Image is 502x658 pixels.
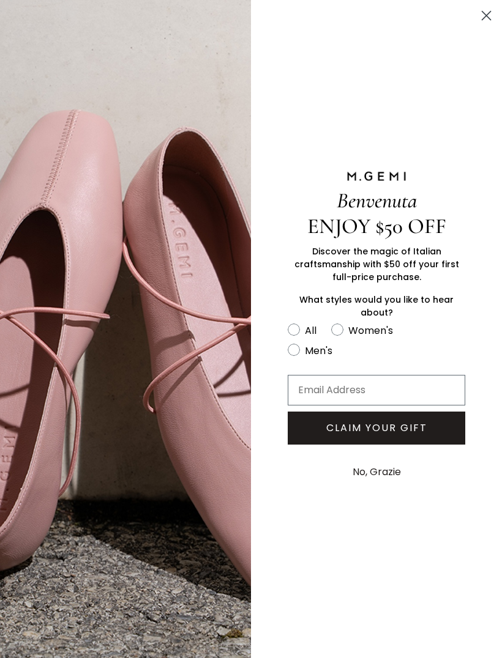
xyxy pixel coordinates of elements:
[307,213,446,239] span: ENJOY $50 OFF
[346,171,407,182] img: M.GEMI
[337,188,417,213] span: Benvenuta
[288,375,465,405] input: Email Address
[347,457,407,487] button: No, Grazie
[305,343,332,358] div: Men's
[476,5,497,26] button: Close dialog
[305,323,317,338] div: All
[299,294,454,319] span: What styles would you like to hear about?
[294,245,459,283] span: Discover the magic of Italian craftsmanship with $50 off your first full-price purchase.
[288,412,465,445] button: CLAIM YOUR GIFT
[348,323,393,338] div: Women's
